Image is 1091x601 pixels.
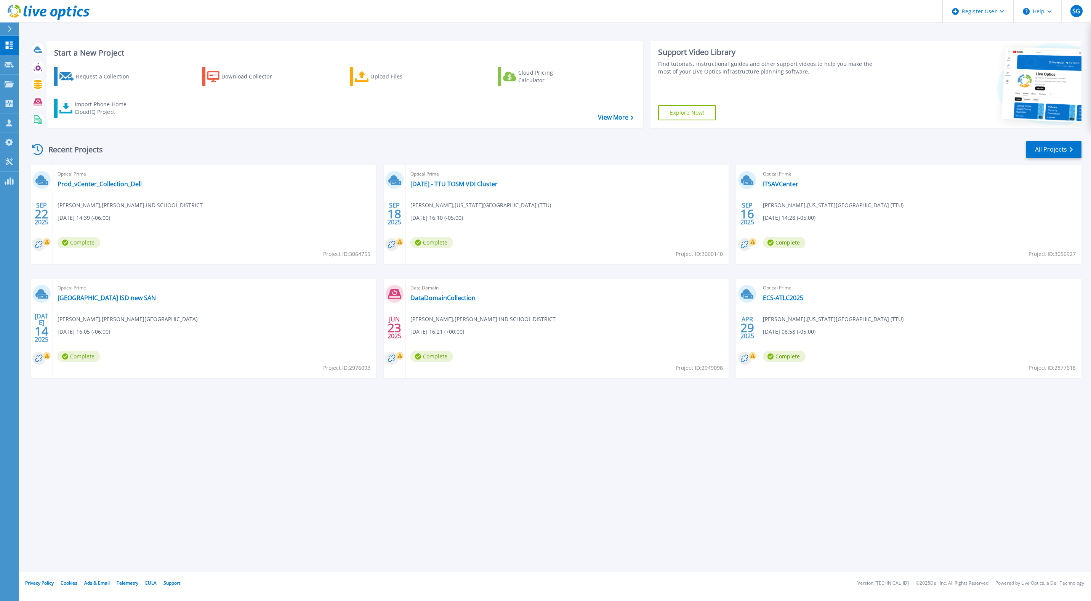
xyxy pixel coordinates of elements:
[76,69,137,84] div: Request a Collection
[410,180,498,188] a: [DATE] - TTU TOSM VDI Cluster
[498,67,583,86] a: Cloud Pricing Calculator
[163,580,180,586] a: Support
[763,201,904,209] span: [PERSON_NAME] , [US_STATE][GEOGRAPHIC_DATA] (TTU)
[763,214,815,222] span: [DATE] 14:28 (-05:00)
[763,351,806,362] span: Complete
[84,580,110,586] a: Ads & Email
[740,211,754,217] span: 16
[410,294,476,302] a: DataDomainCollection
[75,101,134,116] div: Import Phone Home CloudIQ Project
[58,180,142,188] a: Prod_vCenter_Collection_Dell
[387,200,402,228] div: SEP 2025
[388,324,401,331] span: 23
[410,315,556,323] span: [PERSON_NAME] , [PERSON_NAME] IND SCHOOL DISTRICT
[740,200,755,228] div: SEP 2025
[117,580,138,586] a: Telemetry
[676,250,723,258] span: Project ID: 3060140
[221,69,282,84] div: Download Collector
[410,170,724,178] span: Optical Prime
[58,351,100,362] span: Complete
[61,580,77,586] a: Cookies
[145,580,157,586] a: EULA
[34,314,49,342] div: [DATE] 2025
[34,200,49,228] div: SEP 2025
[410,328,464,336] span: [DATE] 16:21 (+00:00)
[25,580,54,586] a: Privacy Policy
[763,294,803,302] a: ECS-ATLC2025
[58,170,372,178] span: Optical Prime
[1026,141,1081,158] a: All Projects
[763,237,806,248] span: Complete
[323,250,370,258] span: Project ID: 3064755
[763,170,1077,178] span: Optical Prime
[387,314,402,342] div: JUN 2025
[740,314,755,342] div: APR 2025
[763,284,1077,292] span: Optical Prime
[350,67,435,86] a: Upload Files
[58,237,100,248] span: Complete
[658,47,882,57] div: Support Video Library
[916,581,988,586] li: © 2025 Dell Inc. All Rights Reserved
[763,328,815,336] span: [DATE] 08:58 (-05:00)
[676,364,723,372] span: Project ID: 2949098
[658,105,716,120] a: Explore Now!
[857,581,909,586] li: Version: [TECHNICAL_ID]
[410,214,463,222] span: [DATE] 16:10 (-05:00)
[995,581,1084,586] li: Powered by Live Optics, a Dell Technology
[410,351,453,362] span: Complete
[370,69,431,84] div: Upload Files
[410,201,551,209] span: [PERSON_NAME] , [US_STATE][GEOGRAPHIC_DATA] (TTU)
[58,201,203,209] span: [PERSON_NAME] , [PERSON_NAME] IND SCHOOL DISTRICT
[1029,250,1076,258] span: Project ID: 3056927
[54,67,139,86] a: Request a Collection
[763,315,904,323] span: [PERSON_NAME] , [US_STATE][GEOGRAPHIC_DATA] (TTU)
[388,211,401,217] span: 18
[410,237,453,248] span: Complete
[58,214,110,222] span: [DATE] 14:39 (-06:00)
[29,140,113,159] div: Recent Projects
[58,315,198,323] span: [PERSON_NAME] , [PERSON_NAME][GEOGRAPHIC_DATA]
[658,60,882,75] div: Find tutorials, instructional guides and other support videos to help you make the most of your L...
[740,324,754,331] span: 29
[58,328,110,336] span: [DATE] 16:05 (-06:00)
[202,67,287,86] a: Download Collector
[410,284,724,292] span: Data Domain
[763,180,798,188] a: ITSAVCenter
[35,328,48,334] span: 14
[54,49,633,57] h3: Start a New Project
[518,69,579,84] div: Cloud Pricing Calculator
[35,211,48,217] span: 22
[58,294,156,302] a: [GEOGRAPHIC_DATA] ISD new SAN
[1072,8,1080,14] span: SG
[598,114,633,121] a: View More
[1029,364,1076,372] span: Project ID: 2877618
[323,364,370,372] span: Project ID: 2976093
[58,284,372,292] span: Optical Prime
